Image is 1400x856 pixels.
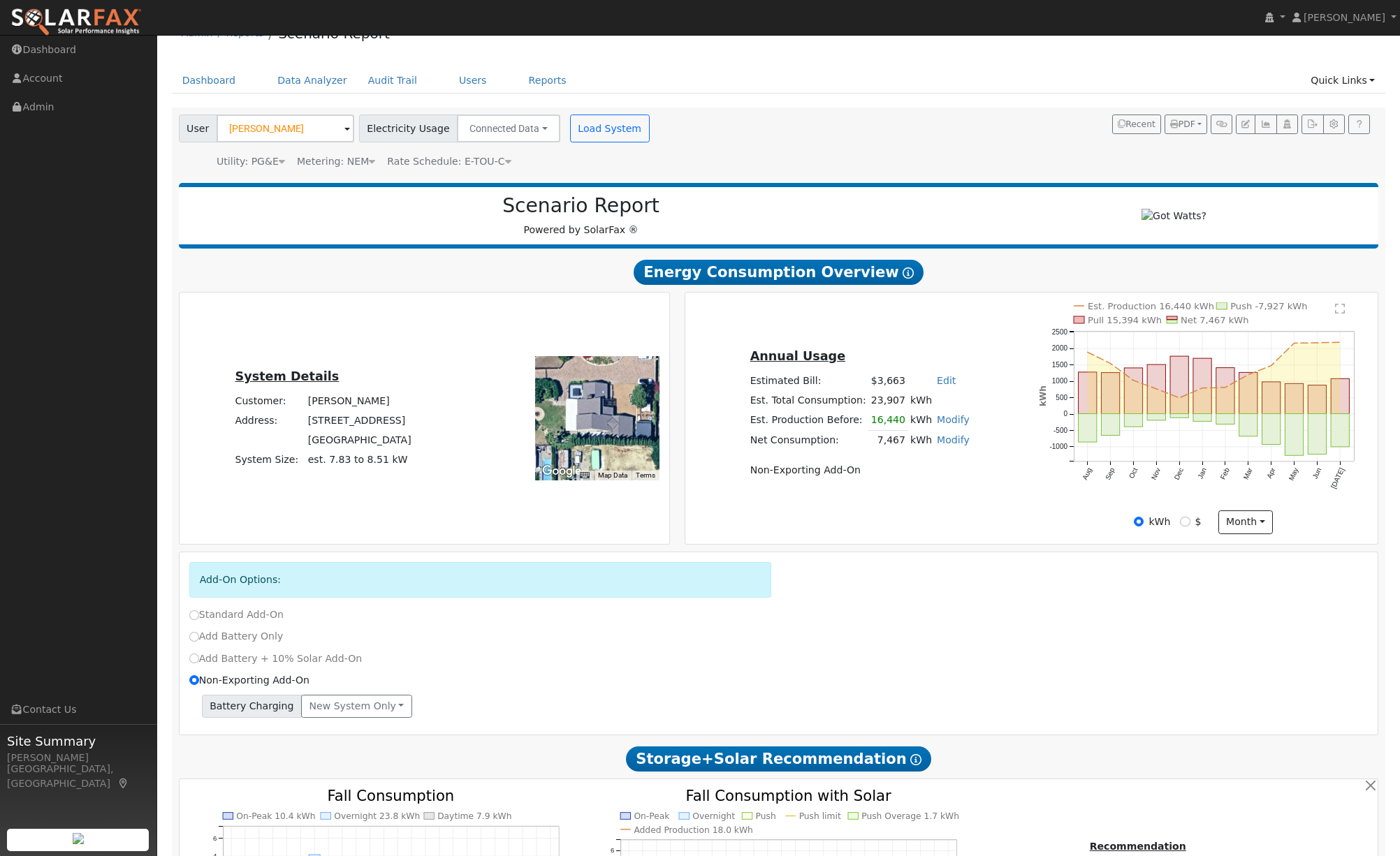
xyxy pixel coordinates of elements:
text: Overnight [693,811,736,821]
input: kWh [1134,517,1144,526]
span: Energy Consumption Overview [634,260,923,285]
text: Feb [1219,466,1231,481]
text: May [1288,466,1300,482]
button: Edit User [1236,115,1255,134]
circle: onclick="" [1086,350,1089,353]
a: Modify [937,434,970,445]
div: [PERSON_NAME] [7,751,150,765]
td: 16,440 [868,411,907,431]
text: 1500 [1052,361,1068,369]
circle: onclick="" [1179,397,1181,399]
span: User [179,115,217,142]
text: [DATE] [1329,466,1346,489]
td: Non-Exporting Add-On [748,460,972,480]
text: 2500 [1052,328,1068,336]
span: PDF [1170,119,1195,129]
text: 0 [1064,410,1068,418]
rect: onclick="" [1239,414,1257,436]
label: Non-Exporting Add-On [189,673,309,688]
u: Recommendation [1090,841,1186,852]
rect: onclick="" [1148,414,1166,420]
text: -500 [1053,427,1067,434]
circle: onclick="" [1109,362,1112,365]
td: [STREET_ADDRESS] [305,411,414,430]
label: Add Battery Only [189,629,284,644]
td: Estimated Bill: [748,371,868,391]
label: $ [1195,515,1202,529]
text: Mar [1242,466,1255,481]
text: Net 7,467 kWh [1181,315,1249,325]
input: Non-Exporting Add-On [189,675,199,685]
rect: onclick="" [1193,414,1211,422]
a: Dashboard [172,68,247,94]
text: Push limit [799,811,841,821]
rect: onclick="" [1308,385,1327,414]
rect: onclick="" [1102,414,1120,436]
span: Storage+Solar Recommendation [626,746,931,772]
text: Overnight 23.8 kWh [334,811,420,821]
img: Got Watts? [1142,209,1206,223]
div: Add-On Options: [189,562,771,598]
input: Add Battery Only [189,632,199,642]
text: Apr [1265,466,1277,480]
circle: onclick="" [1270,364,1273,367]
text: 6 [213,834,217,842]
a: Reports [226,27,263,38]
text: 2000 [1052,344,1068,352]
circle: onclick="" [1339,341,1342,344]
text: Aug [1081,466,1093,481]
circle: onclick="" [1293,341,1296,344]
span: Alias: HETOUCN [387,156,511,167]
rect: onclick="" [1079,414,1097,443]
td: System Size: [233,450,305,470]
rect: onclick="" [1102,373,1120,414]
a: Users [449,68,497,94]
label: Add Battery + 10% Solar Add-On [189,651,363,666]
text: Fall Consumption [327,787,454,804]
span: Site Summary [7,732,150,751]
span: Battery Charging [202,695,302,718]
rect: onclick="" [1216,414,1234,425]
text: Jun [1311,466,1323,480]
rect: onclick="" [1079,372,1097,414]
rect: onclick="" [1239,372,1257,413]
td: Net Consumption: [748,430,868,450]
td: Est. Total Consumption: [748,391,868,411]
text: On-Peak 10.4 kWh [236,811,315,821]
rect: onclick="" [1170,414,1188,418]
text:  [1335,303,1345,314]
button: PDF [1165,115,1207,134]
div: Powered by SolarFax ® [186,194,977,237]
button: Generate Report Link [1211,115,1232,134]
a: Audit Trail [358,68,428,94]
circle: onclick="" [1132,379,1135,382]
td: Customer: [233,391,305,411]
rect: onclick="" [1125,368,1143,414]
text: Fall Consumption with Solar [686,787,892,804]
rect: onclick="" [1170,356,1188,413]
i: Show Help [910,754,921,765]
button: Load System [570,115,650,142]
rect: onclick="" [1193,358,1211,413]
span: est. 7.83 to 8.51 kW [308,454,408,465]
button: month [1218,510,1274,534]
td: kWh [908,430,935,450]
text: Sep [1104,466,1116,481]
circle: onclick="" [1155,388,1158,390]
text: Oct [1128,466,1139,480]
td: [GEOGRAPHIC_DATA] [305,430,414,450]
a: Map [117,778,130,789]
text: Push Overage 1.7 kWh [862,811,960,821]
text: 1000 [1052,377,1068,385]
text: Pull 15,394 kWh [1088,315,1162,325]
text: Nov [1150,466,1162,481]
td: 7,467 [868,430,907,450]
a: Help Link [1348,115,1370,134]
label: Standard Add-On [189,607,284,622]
rect: onclick="" [1216,368,1234,414]
a: Quick Links [1300,68,1385,94]
text: 6 [611,846,614,854]
label: kWh [1149,515,1170,529]
text: 500 [1056,394,1068,401]
rect: onclick="" [1308,414,1327,455]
